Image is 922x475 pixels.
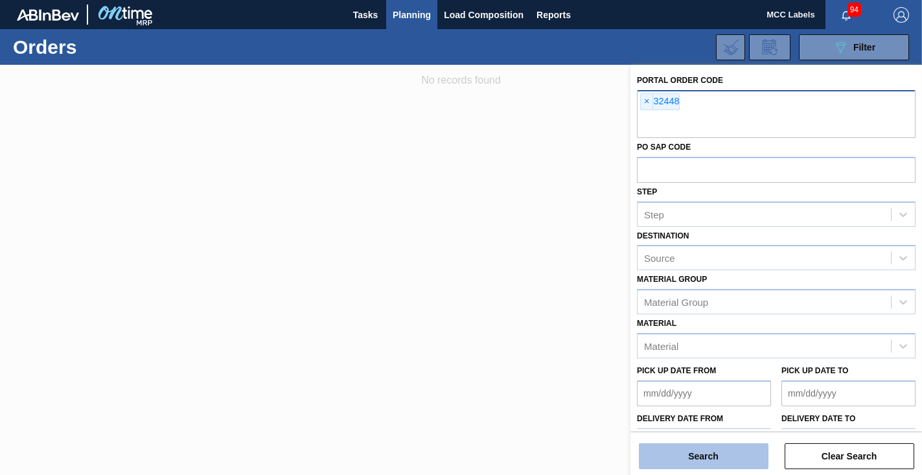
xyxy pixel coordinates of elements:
label: Pick up Date to [781,366,848,375]
label: Delivery Date to [781,414,855,423]
div: Source [644,253,675,264]
label: Step [637,187,657,196]
div: Order Review Request [749,34,790,60]
h1: Orders [13,40,196,54]
input: mm/dd/yyyy [637,380,771,406]
label: Delivery Date from [637,414,723,423]
label: Material Group [637,275,707,284]
label: Portal Order Code [637,76,723,85]
label: Material [637,319,676,328]
span: Planning [393,7,431,23]
input: mm/dd/yyyy [637,428,771,454]
span: Tasks [351,7,380,23]
input: mm/dd/yyyy [781,380,916,406]
button: Filter [799,34,909,60]
span: Reports [536,7,571,23]
label: Pick up Date from [637,366,716,375]
input: mm/dd/yyyy [781,428,916,454]
div: 32448 [640,93,680,110]
button: Notifications [825,6,867,24]
div: Import Order Negotiation [716,34,745,60]
label: Destination [637,231,689,240]
span: Filter [853,42,875,52]
div: Material Group [644,297,708,308]
span: × [641,94,653,110]
div: Step [644,209,664,220]
img: TNhmsLtSVTkK8tSr43FrP2fwEKptu5GPRR3wAAAABJRU5ErkJggg== [17,9,79,21]
label: PO SAP Code [637,143,691,152]
img: Logout [893,7,909,23]
div: Material [644,340,678,351]
span: Load Composition [444,7,524,23]
span: 94 [847,3,861,17]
